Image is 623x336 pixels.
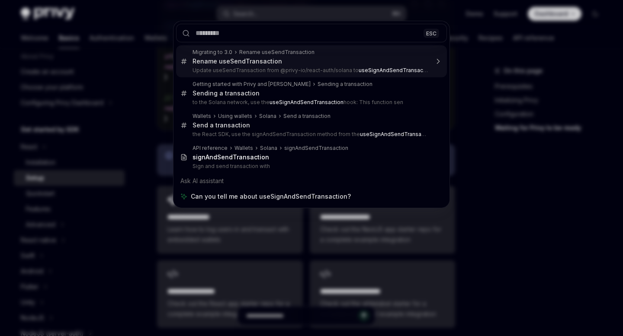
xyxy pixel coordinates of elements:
[260,145,277,152] div: Solana
[193,113,211,120] div: Wallets
[239,49,315,56] div: Rename useSendTransaction
[284,145,348,152] div: signAndSendTransaction
[193,145,228,152] div: API reference
[176,173,447,189] div: Ask AI assistant
[270,99,344,105] b: useSignAndSendTransaction
[283,113,331,120] div: Send a transaction
[424,29,439,38] div: ESC
[193,67,429,74] p: Update useSendTransaction from @privy-io/react-auth/solana to
[193,163,429,170] p: Sign and send transaction with
[360,131,434,137] b: useSignAndSendTransaction
[193,57,282,65] div: Rename useSendTransaction
[193,81,311,88] div: Getting started with Privy and [PERSON_NAME]
[193,49,232,56] div: Migrating to 3.0
[359,67,433,73] b: useSignAndSendTransaction
[193,131,429,138] p: the React SDK, use the signAndSendTransaction method from the
[191,192,351,201] span: Can you tell me about useSignAndSendTransaction?
[193,153,269,161] b: signAndSendTransaction
[234,145,253,152] div: Wallets
[259,113,276,120] div: Solana
[218,113,252,120] div: Using wallets
[193,89,260,97] div: Sending a transaction
[193,99,429,106] p: to the Solana network, use the hook: This function sen
[318,81,373,88] div: Sending a transaction
[193,121,250,129] div: Send a transaction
